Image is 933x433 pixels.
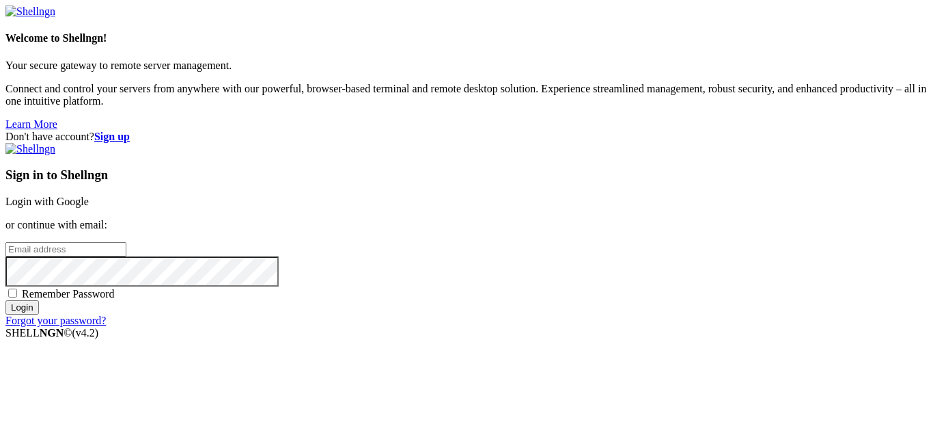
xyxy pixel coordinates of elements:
a: Learn More [5,118,57,130]
a: Login with Google [5,196,89,207]
p: Your secure gateway to remote server management. [5,60,928,72]
h3: Sign in to Shellngn [5,168,928,183]
a: Sign up [94,131,130,142]
input: Email address [5,242,126,257]
img: Shellngn [5,5,55,18]
h4: Welcome to Shellngn! [5,32,928,44]
a: Forgot your password? [5,315,106,326]
b: NGN [40,327,64,339]
span: Remember Password [22,288,115,300]
input: Login [5,300,39,315]
span: 4.2.0 [72,327,99,339]
p: or continue with email: [5,219,928,231]
p: Connect and control your servers from anywhere with our powerful, browser-based terminal and remo... [5,83,928,107]
img: Shellngn [5,143,55,155]
input: Remember Password [8,289,17,298]
div: Don't have account? [5,131,928,143]
span: SHELL © [5,327,98,339]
